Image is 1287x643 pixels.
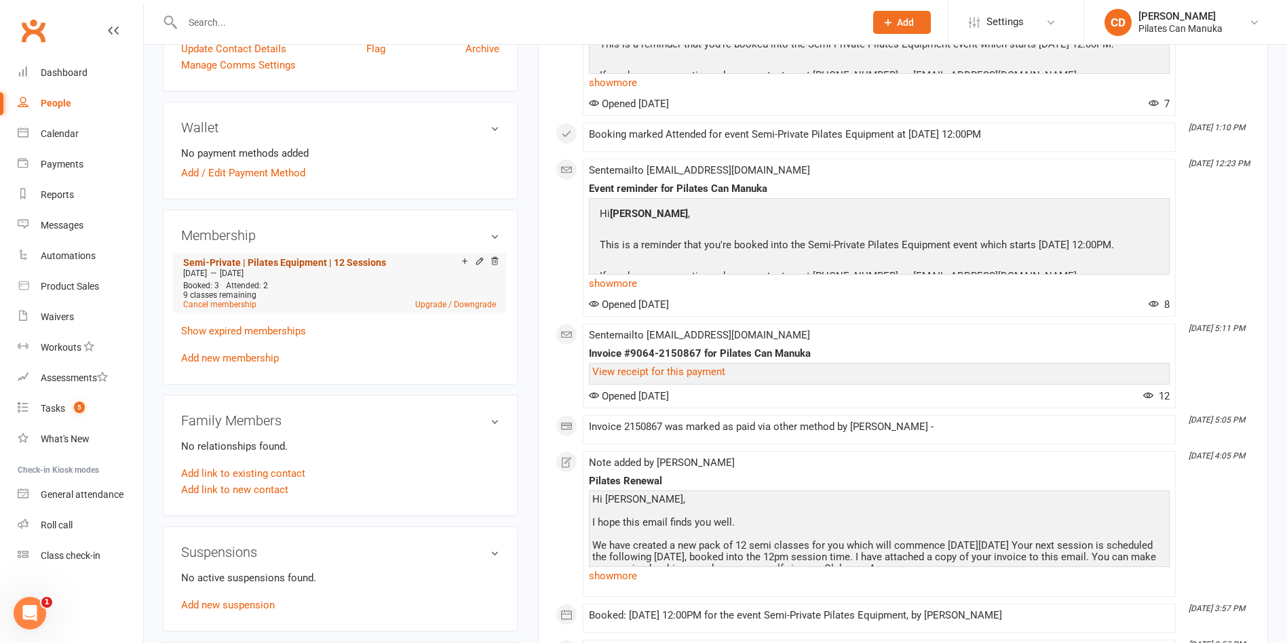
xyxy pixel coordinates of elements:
div: Booked: [DATE] 12:00PM for the event Semi-Private Pilates Equipment, by [PERSON_NAME] [589,610,1170,621]
a: Clubworx [16,14,50,47]
div: People [41,98,71,109]
div: Note added by [PERSON_NAME] [589,457,1170,469]
span: [DATE] [183,269,207,278]
a: Semi-Private | Pilates Equipment | 12 Sessions [183,257,386,268]
span: Opened [DATE] [589,98,669,110]
a: Add / Edit Payment Method [181,165,305,181]
input: Search... [178,13,856,32]
a: General attendance kiosk mode [18,480,143,510]
li: No payment methods added [181,145,499,161]
i: [DATE] 12:23 PM [1189,159,1250,168]
div: Calendar [41,128,79,139]
h3: Family Members [181,413,499,428]
a: Class kiosk mode [18,541,143,571]
a: Add new membership [181,352,279,364]
a: show more [589,73,1170,92]
div: — [180,268,499,279]
a: Messages [18,210,143,241]
a: What's New [18,424,143,454]
p: Hi , [596,206,1117,225]
i: [DATE] 5:05 PM [1189,415,1245,425]
a: Dashboard [18,58,143,88]
i: [DATE] 3:57 PM [1189,604,1245,613]
a: Manage Comms Settings [181,57,296,73]
a: Calendar [18,119,143,149]
div: Reports [41,189,74,200]
span: 1 [41,597,52,608]
a: Update Contact Details [181,41,286,57]
a: Archive [465,41,499,57]
div: Messages [41,220,83,231]
div: General attendance [41,489,123,500]
a: Cancel membership [183,300,256,309]
a: show more [589,566,1170,585]
a: Waivers [18,302,143,332]
a: Tasks 5 [18,393,143,424]
i: [DATE] 1:10 PM [1189,123,1245,132]
p: If you have any questions please contact us at [PHONE_NUMBER] or [EMAIL_ADDRESS][DOMAIN_NAME]. [596,67,1117,87]
a: Flag [366,41,385,57]
a: Upgrade / Downgrade [415,300,496,309]
p: If you have any questions please contact us at [PHONE_NUMBER] or [EMAIL_ADDRESS][DOMAIN_NAME]. [596,268,1117,288]
div: Dashboard [41,67,88,78]
a: Automations [18,241,143,271]
span: 12 [1143,390,1170,402]
span: Attended: 2 [226,281,268,290]
p: This is a reminder that you're booked into the Semi-Private Pilates Equipment event which starts ... [596,237,1117,256]
span: 9 classes remaining [183,290,256,300]
div: Assessments [41,372,108,383]
span: Sent email to [EMAIL_ADDRESS][DOMAIN_NAME] [589,164,810,176]
div: Product Sales [41,281,99,292]
p: No relationships found. [181,438,499,454]
span: Settings [986,7,1024,37]
p: This is a reminder that you're booked into the Semi-Private Pilates Equipment event which starts ... [596,36,1117,56]
div: Payments [41,159,83,170]
span: 8 [1149,298,1170,311]
a: Assessments [18,363,143,393]
a: show more [589,274,1170,293]
div: Workouts [41,342,81,353]
div: Tasks [41,403,65,414]
span: Add [897,17,914,28]
span: [DATE] [220,269,244,278]
p: No active suspensions found. [181,570,499,586]
a: Add link to existing contact [181,465,305,482]
a: People [18,88,143,119]
span: Sent email to [EMAIL_ADDRESS][DOMAIN_NAME] [589,329,810,341]
div: [PERSON_NAME] [1138,10,1223,22]
div: What's New [41,433,90,444]
i: [DATE] 5:11 PM [1189,324,1245,333]
div: Automations [41,250,96,261]
a: Show expired memberships [181,325,306,337]
span: 5 [74,402,85,413]
h3: Wallet [181,120,499,135]
span: Opened [DATE] [589,298,669,311]
div: Roll call [41,520,73,530]
i: [DATE] 4:05 PM [1189,451,1245,461]
div: Invoice #9064-2150867 for Pilates Can Manuka [589,348,1170,359]
div: Booking marked Attended for event Semi-Private Pilates Equipment at [DATE] 12:00PM [589,129,1170,140]
h3: Suspensions [181,545,499,560]
h3: Membership [181,228,499,243]
div: Waivers [41,311,74,322]
a: Workouts [18,332,143,363]
a: View receipt for this payment [592,366,725,378]
div: Event reminder for Pilates Can Manuka [589,183,1170,195]
div: Pilates Can Manuka [1138,22,1223,35]
a: Add new suspension [181,599,275,611]
div: Pilates Renewal [589,475,1170,487]
div: Class check-in [41,550,100,561]
iframe: Intercom live chat [14,597,46,629]
span: Booked: 3 [183,281,219,290]
strong: [PERSON_NAME] [610,208,688,220]
span: 7 [1149,98,1170,110]
a: Reports [18,180,143,210]
a: Product Sales [18,271,143,302]
a: Roll call [18,510,143,541]
div: Invoice 2150867 was marked as paid via other method by [PERSON_NAME] - [589,421,1170,433]
button: Add [873,11,931,34]
span: Opened [DATE] [589,390,669,402]
a: Add link to new contact [181,482,288,498]
div: CD [1104,9,1132,36]
a: Payments [18,149,143,180]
